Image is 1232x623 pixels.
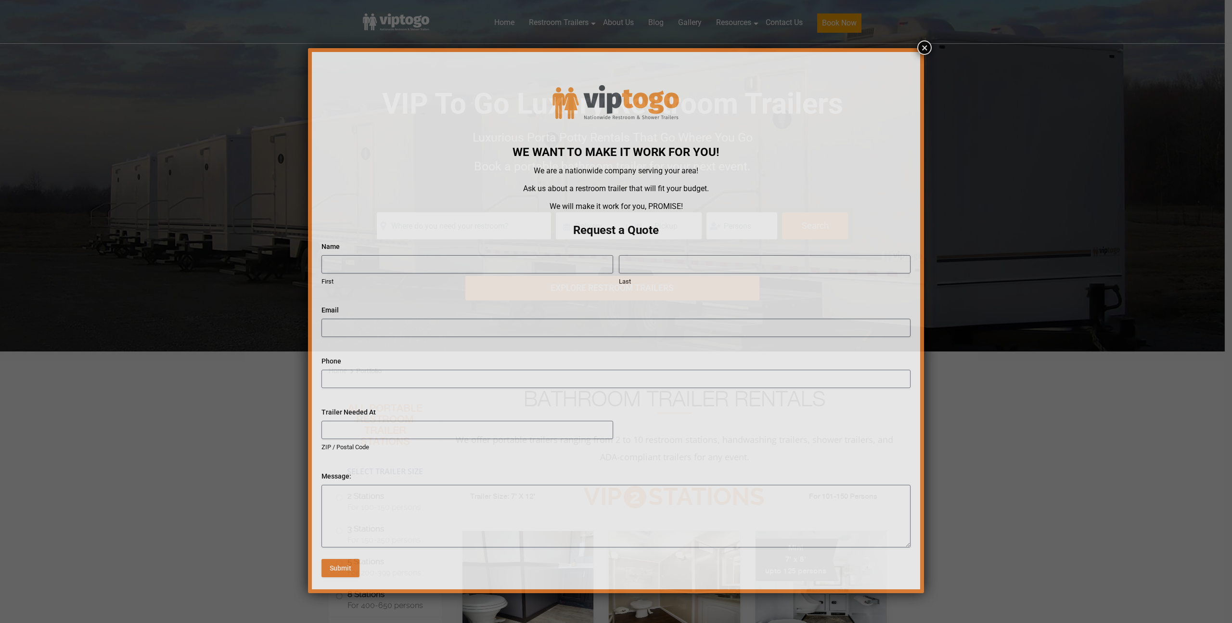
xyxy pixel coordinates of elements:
[917,40,932,55] button: Close
[321,471,911,481] label: Message:
[324,181,908,196] p: Ask us about a restroom trailer that will fit your budget.
[619,277,911,286] label: Last
[321,443,613,452] label: ZIP / Postal Code
[321,305,911,315] label: Email
[544,64,688,136] img: viptogo logo
[573,223,659,237] strong: Request a Quote
[324,163,908,179] p: We are a nationwide company serving your area!
[324,199,908,214] p: We will make it work for you, PROMISE!
[513,145,719,159] strong: We Want To Make It Work For You!
[321,559,359,577] input: Submit
[321,242,340,251] legend: Name
[321,356,911,366] label: Phone
[321,277,613,286] label: First
[321,407,376,417] legend: Trailer Needed At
